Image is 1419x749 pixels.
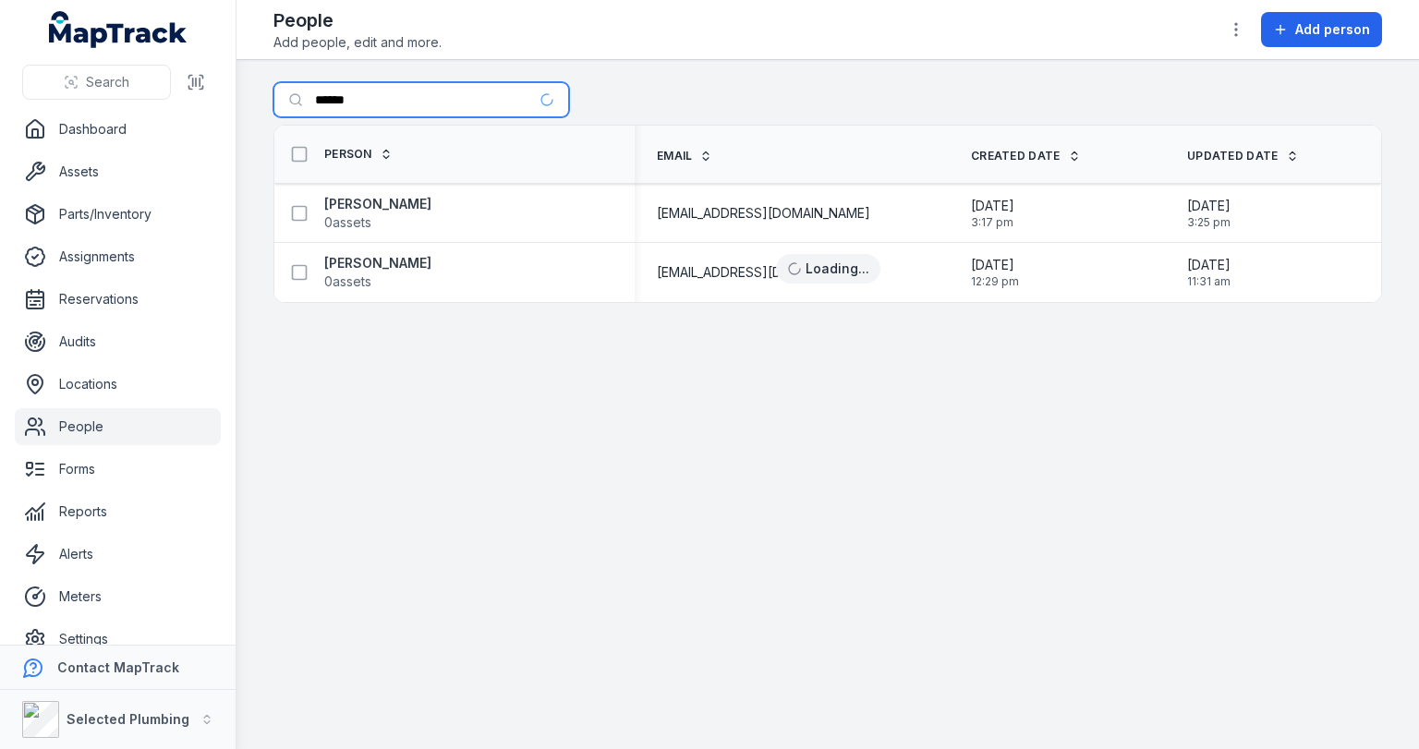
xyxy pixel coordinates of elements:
a: Reservations [15,281,221,318]
time: 2/28/2025, 3:17:16 PM [971,197,1014,230]
a: People [15,408,221,445]
a: Audits [15,323,221,360]
strong: Contact MapTrack [57,659,179,675]
a: Alerts [15,536,221,573]
span: [EMAIL_ADDRESS][DOMAIN_NAME] [657,263,870,282]
span: [DATE] [1187,256,1231,274]
span: Add people, edit and more. [273,33,442,52]
strong: [PERSON_NAME] [324,254,431,272]
a: Assets [15,153,221,190]
a: Meters [15,578,221,615]
span: Email [657,149,693,163]
span: [DATE] [971,197,1014,215]
span: 0 assets [324,213,371,232]
span: Updated Date [1187,149,1279,163]
button: Search [22,65,171,100]
a: Email [657,149,713,163]
time: 10/13/2025, 11:31:55 AM [1187,256,1231,289]
a: Updated Date [1187,149,1299,163]
strong: Selected Plumbing [67,711,189,727]
a: Parts/Inventory [15,196,221,233]
a: [PERSON_NAME]0assets [324,195,431,232]
time: 1/14/2025, 12:29:42 PM [971,256,1019,289]
span: 11:31 am [1187,274,1231,289]
span: 3:17 pm [971,215,1014,230]
span: [EMAIL_ADDRESS][DOMAIN_NAME] [657,204,870,223]
span: Search [86,73,129,91]
h2: People [273,7,442,33]
a: Locations [15,366,221,403]
span: Created Date [971,149,1061,163]
a: Settings [15,621,221,658]
time: 8/28/2025, 3:25:38 PM [1187,197,1231,230]
button: Add person [1261,12,1382,47]
a: Assignments [15,238,221,275]
a: Dashboard [15,111,221,148]
a: MapTrack [49,11,188,48]
span: 0 assets [324,272,371,291]
a: Forms [15,451,221,488]
a: Person [324,147,393,162]
span: Person [324,147,372,162]
span: 3:25 pm [1187,215,1231,230]
span: 12:29 pm [971,274,1019,289]
a: [PERSON_NAME]0assets [324,254,431,291]
span: Add person [1295,20,1370,39]
strong: [PERSON_NAME] [324,195,431,213]
span: [DATE] [971,256,1019,274]
a: Reports [15,493,221,530]
span: [DATE] [1187,197,1231,215]
a: Created Date [971,149,1081,163]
